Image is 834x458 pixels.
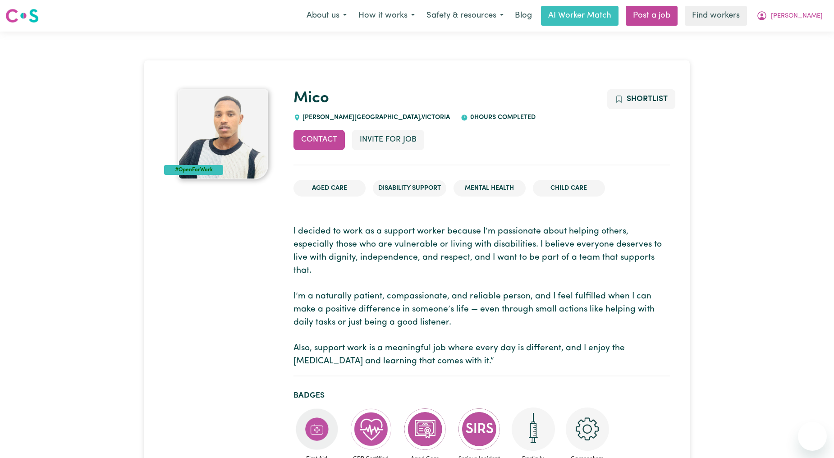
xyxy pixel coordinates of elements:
[421,6,509,25] button: Safety & resources
[607,89,675,109] button: Add to shortlist
[403,408,447,451] img: CS Academy: Aged Care Quality Standards & Code of Conduct course completed
[512,408,555,451] img: Care and support worker has received 1 dose of the COVID-19 vaccine
[5,8,39,24] img: Careseekers logo
[626,6,678,26] a: Post a job
[293,225,670,368] p: I decided to work as a support worker because I’m passionate about helping others, especially tho...
[5,5,39,26] a: Careseekers logo
[454,180,526,197] li: Mental Health
[295,408,339,451] img: Care and support worker has completed First Aid Certification
[373,180,446,197] li: Disability Support
[301,6,353,25] button: About us
[353,6,421,25] button: How it works
[627,95,668,103] span: Shortlist
[301,114,450,121] span: [PERSON_NAME][GEOGRAPHIC_DATA] , Victoria
[178,89,268,179] img: Mico
[293,391,670,400] h2: Badges
[164,89,282,179] a: Mico's profile picture'#OpenForWork
[541,6,619,26] a: AI Worker Match
[164,165,223,175] div: #OpenForWork
[751,6,829,25] button: My Account
[293,91,329,106] a: Mico
[293,180,366,197] li: Aged Care
[468,114,536,121] span: 0 hours completed
[771,11,823,21] span: [PERSON_NAME]
[349,408,393,451] img: Care and support worker has completed CPR Certification
[352,130,424,150] button: Invite for Job
[293,130,345,150] button: Contact
[798,422,827,451] iframe: Button to launch messaging window
[533,180,605,197] li: Child care
[566,408,609,451] img: CS Academy: Careseekers Onboarding course completed
[509,6,537,26] a: Blog
[458,408,501,451] img: CS Academy: Serious Incident Reporting Scheme course completed
[685,6,747,26] a: Find workers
